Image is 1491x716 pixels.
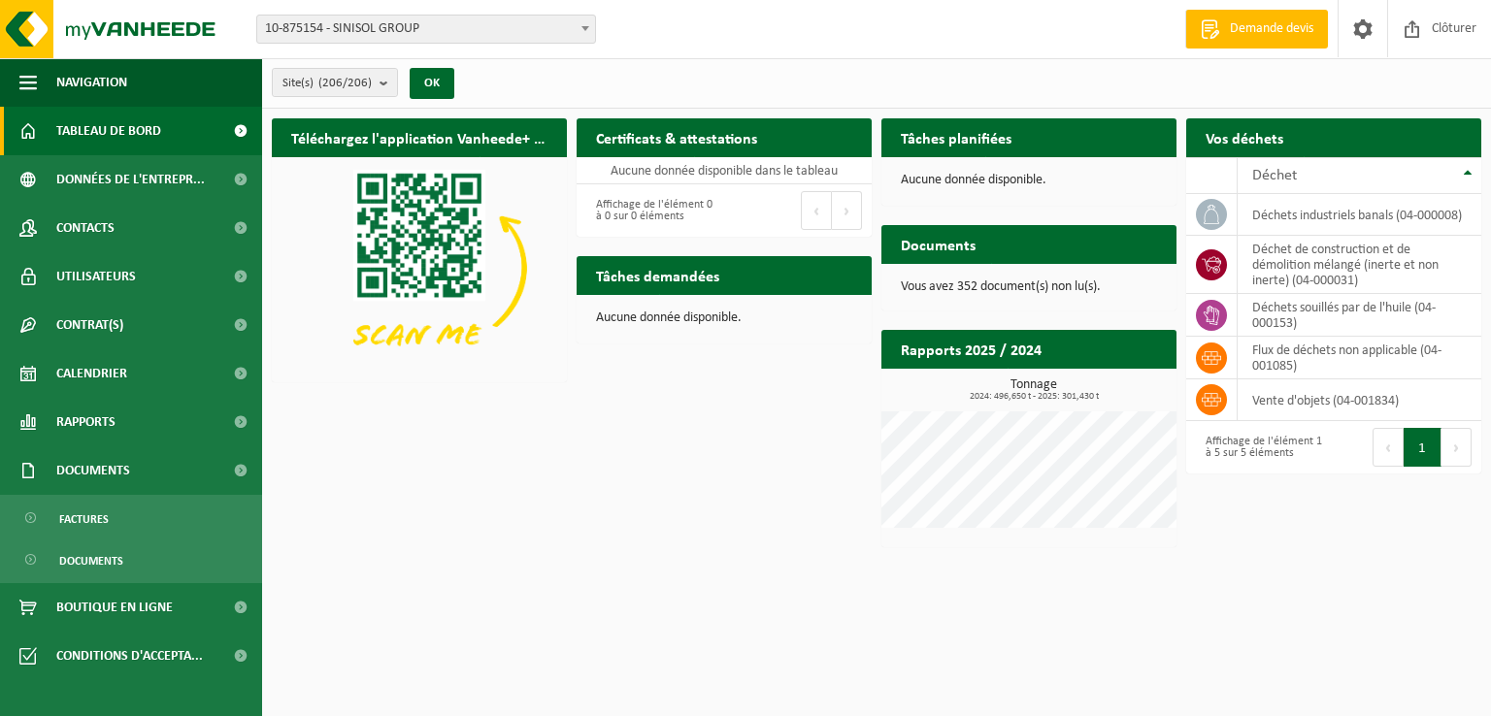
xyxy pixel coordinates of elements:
button: Previous [801,191,832,230]
span: Conditions d'accepta... [56,632,203,680]
button: Site(s)(206/206) [272,68,398,97]
td: flux de déchets non applicable (04-001085) [1238,337,1481,379]
td: Aucune donnée disponible dans le tableau [577,157,872,184]
span: Utilisateurs [56,252,136,301]
button: Next [1441,428,1472,467]
span: 10-875154 - SINISOL GROUP [257,16,595,43]
h2: Rapports 2025 / 2024 [881,330,1061,368]
h2: Vos déchets [1186,118,1303,156]
h2: Téléchargez l'application Vanheede+ maintenant! [272,118,567,156]
span: Déchet [1252,168,1297,183]
h2: Tâches demandées [577,256,739,294]
a: Consulter les rapports [1008,368,1175,407]
count: (206/206) [318,77,372,89]
td: déchets souillés par de l'huile (04-000153) [1238,294,1481,337]
span: 2024: 496,650 t - 2025: 301,430 t [891,392,1176,402]
button: OK [410,68,454,99]
span: Tableau de bord [56,107,161,155]
span: Rapports [56,398,116,446]
a: Documents [5,541,257,578]
span: Contacts [56,204,115,252]
p: Aucune donnée disponible. [901,174,1157,187]
span: Données de l'entrepr... [56,155,205,204]
h2: Certificats & attestations [577,118,777,156]
h2: Tâches planifiées [881,118,1031,156]
a: Demande devis [1185,10,1328,49]
button: 1 [1404,428,1441,467]
img: Download de VHEPlus App [272,157,567,378]
a: Factures [5,500,257,537]
div: Affichage de l'élément 0 à 0 sur 0 éléments [586,189,714,232]
h2: Documents [881,225,995,263]
span: Factures [59,501,109,537]
button: Previous [1373,428,1404,467]
span: Documents [59,542,123,579]
h3: Tonnage [891,378,1176,402]
p: Aucune donnée disponible. [596,311,852,325]
span: Contrat(s) [56,301,123,349]
span: Navigation [56,58,127,107]
span: Site(s) [282,69,372,98]
span: Boutique en ligne [56,583,173,632]
td: déchet de construction et de démolition mélangé (inerte et non inerte) (04-000031) [1238,236,1481,294]
button: Next [832,191,862,230]
div: Affichage de l'élément 1 à 5 sur 5 éléments [1196,426,1324,469]
span: 10-875154 - SINISOL GROUP [256,15,596,44]
span: Demande devis [1225,19,1318,39]
td: vente d'objets (04-001834) [1238,379,1481,421]
span: Documents [56,446,130,495]
p: Vous avez 352 document(s) non lu(s). [901,280,1157,294]
span: Calendrier [56,349,127,398]
td: déchets industriels banals (04-000008) [1238,194,1481,236]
